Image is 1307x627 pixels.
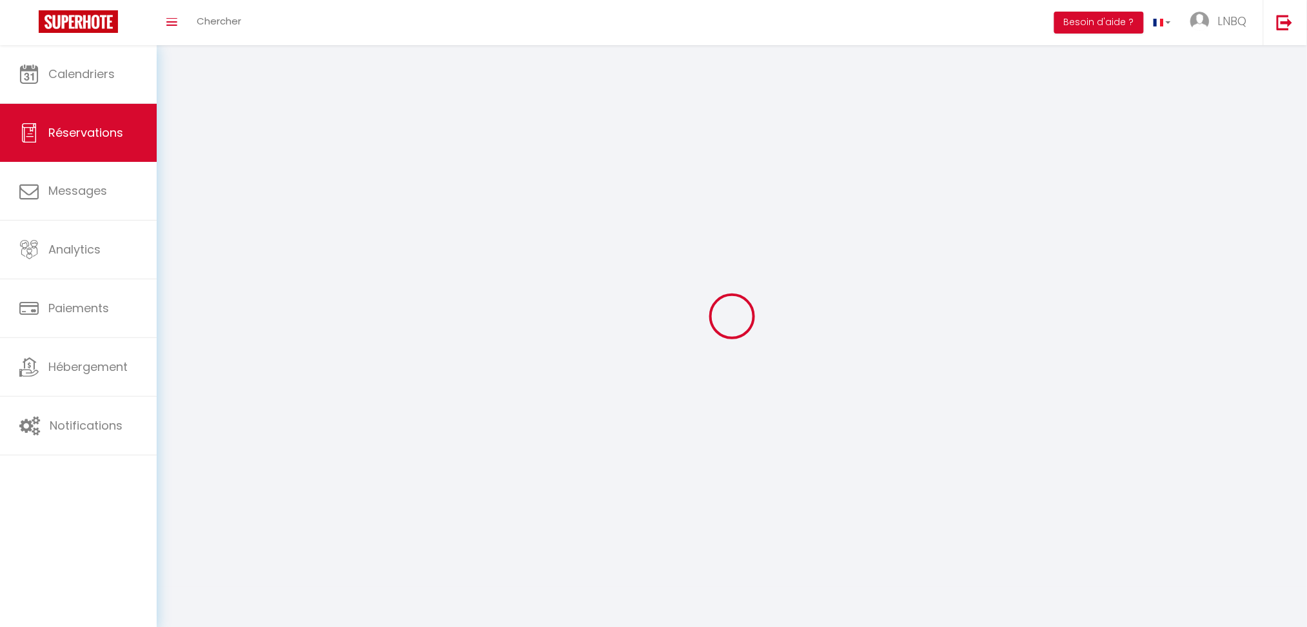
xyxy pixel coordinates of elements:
span: Chercher [197,14,241,28]
span: Analytics [48,241,101,257]
span: LNBQ [1218,13,1247,29]
img: Super Booking [39,10,118,33]
span: Paiements [48,300,109,316]
img: ... [1190,12,1210,31]
span: Messages [48,183,107,199]
span: Réservations [48,124,123,141]
button: Besoin d'aide ? [1054,12,1144,34]
span: Hébergement [48,359,128,375]
img: logout [1277,14,1293,30]
button: Ouvrir le widget de chat LiveChat [10,5,49,44]
span: Notifications [50,417,123,433]
span: Calendriers [48,66,115,82]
